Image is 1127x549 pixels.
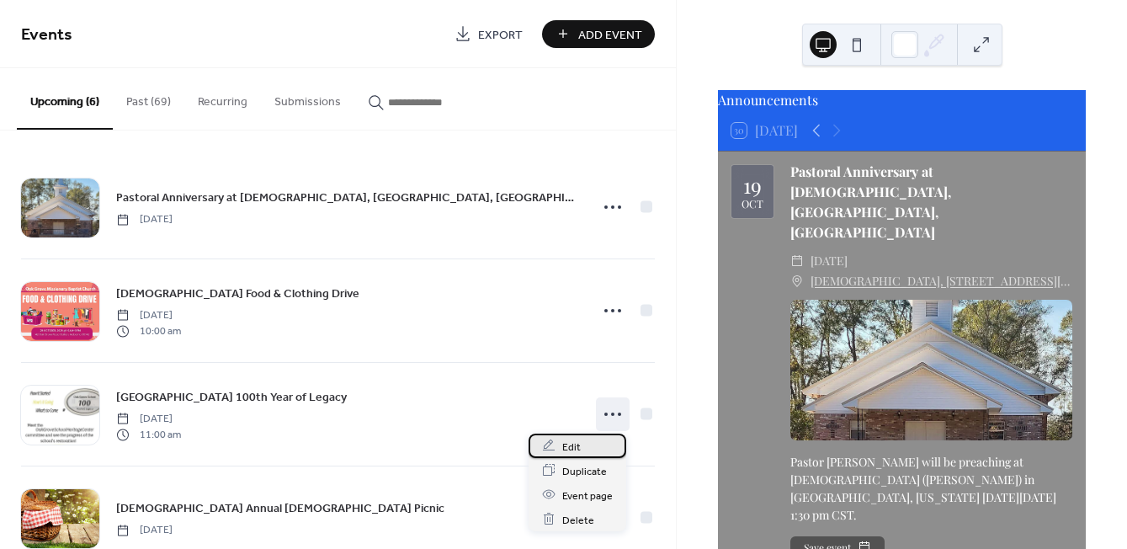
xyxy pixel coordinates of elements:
span: Duplicate [562,462,607,480]
a: [DEMOGRAPHIC_DATA], [STREET_ADDRESS][PERSON_NAME] [811,271,1072,291]
span: Edit [562,438,581,456]
span: [DEMOGRAPHIC_DATA] Annual [DEMOGRAPHIC_DATA] Picnic [116,500,444,518]
span: [DATE] [811,251,848,271]
span: Delete [562,511,594,529]
span: 10:00 am [116,323,181,338]
span: 11:00 am [116,427,181,442]
span: [DATE] [116,523,173,538]
span: Events [21,19,72,51]
button: Upcoming (6) [17,68,113,130]
a: Pastoral Anniversary at [DEMOGRAPHIC_DATA], [GEOGRAPHIC_DATA], [GEOGRAPHIC_DATA] [116,188,579,207]
button: Past (69) [113,68,184,128]
span: [DATE] [116,308,181,323]
div: 19 [743,174,762,195]
div: Announcements [718,90,1086,110]
span: Add Event [578,26,642,44]
span: [DATE] [116,212,173,227]
a: [DEMOGRAPHIC_DATA] Food & Clothing Drive [116,284,359,303]
div: Pastor [PERSON_NAME] will be preaching at [DEMOGRAPHIC_DATA] ([PERSON_NAME]) in [GEOGRAPHIC_DATA]... [790,453,1072,524]
span: [GEOGRAPHIC_DATA] 100th Year of Legacy [116,389,347,407]
a: [GEOGRAPHIC_DATA] 100th Year of Legacy [116,387,347,407]
div: Pastoral Anniversary at [DEMOGRAPHIC_DATA], [GEOGRAPHIC_DATA], [GEOGRAPHIC_DATA] [790,162,1072,243]
div: Oct [742,199,763,210]
span: Pastoral Anniversary at [DEMOGRAPHIC_DATA], [GEOGRAPHIC_DATA], [GEOGRAPHIC_DATA] [116,189,579,207]
span: [DEMOGRAPHIC_DATA] Food & Clothing Drive [116,285,359,303]
button: Submissions [261,68,354,128]
button: Add Event [542,20,655,48]
div: ​ [790,251,804,271]
a: Export [442,20,535,48]
span: Export [478,26,523,44]
span: Event page [562,487,613,504]
a: [DEMOGRAPHIC_DATA] Annual [DEMOGRAPHIC_DATA] Picnic [116,498,444,518]
span: [DATE] [116,412,181,427]
div: ​ [790,271,804,291]
button: Recurring [184,68,261,128]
